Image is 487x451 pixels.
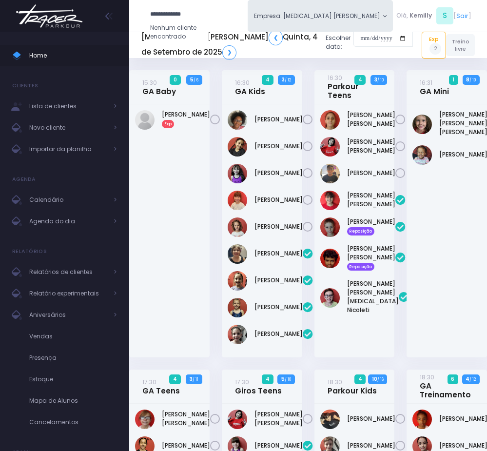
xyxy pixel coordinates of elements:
a: [PERSON_NAME] [254,169,303,177]
span: Novo cliente [29,121,107,134]
a: ❯ [222,45,236,60]
div: Escolher data: [141,27,413,62]
span: Lista de clientes [29,100,107,113]
a: [PERSON_NAME] [254,196,303,204]
a: Sair [456,11,468,20]
a: 16:30GA Kids [235,78,265,96]
span: Home [29,49,117,62]
span: Aniversários [29,309,107,321]
a: [PERSON_NAME] [347,414,395,423]
a: [PERSON_NAME] [254,303,303,312]
span: Cancelamentos [29,416,117,429]
a: 17:30GA Teens [142,377,180,395]
span: 4 [354,75,366,85]
img: AMANDA OLINDA SILVESTRE DE PAIVA [135,410,155,429]
span: 4 [169,374,180,384]
a: 16:30Parkour Teens [328,73,379,100]
a: [PERSON_NAME]Exp [162,110,210,128]
small: / 11 [193,376,198,382]
strong: 8 [466,76,469,83]
h4: Clientes [12,76,38,96]
span: Olá, [396,11,408,20]
span: Calendário [29,194,107,206]
a: [PERSON_NAME] [PERSON_NAME] [254,410,303,428]
span: Mapa de Alunos [29,394,117,407]
img: Bernardo campos sallum [320,410,340,429]
a: [PERSON_NAME] [347,441,395,450]
span: 0 [170,75,180,85]
span: 2 [429,43,441,55]
a: 15:30GA Baby [142,78,176,96]
strong: 4 [466,375,469,383]
span: Reposição [347,263,375,271]
strong: 10 [372,375,377,383]
h4: Agenda [12,170,36,189]
small: 18:30 [420,373,434,381]
img: Giulia Coelho Mariano [228,110,247,130]
img: Lorena mie sato ayres [320,137,340,157]
a: [PERSON_NAME] [347,169,395,177]
span: Estoque [29,373,117,386]
a: 18:30Parkour Kids [328,377,377,395]
a: [PERSON_NAME] [254,330,303,338]
img: Livia Baião Gomes [228,137,247,157]
img: João Vitor Fontan Nicoleti [320,288,340,308]
a: [PERSON_NAME] [254,222,303,231]
img: João Pedro Oliveira de Meneses [320,249,340,268]
a: 17:30Giros Teens [235,377,282,395]
span: 1 [449,75,458,85]
img: Manuela Figueiredo [135,110,155,130]
small: / 12 [285,77,291,83]
span: Agenda do dia [29,215,107,228]
span: Importar da planilha [29,143,107,156]
img: Malu Souza de Carvalho [412,145,432,165]
small: / 10 [469,77,476,83]
img: Gustavo Neves Abi Jaudi [320,217,340,237]
a: [PERSON_NAME] [PERSON_NAME][MEDICAL_DATA] Nicoleti [347,279,399,314]
span: Relatórios de clientes [29,266,107,278]
span: 4 [262,374,273,384]
img: Mariana Garzuzi Palma [228,325,247,344]
a: [PERSON_NAME] [162,441,210,450]
a: [PERSON_NAME] Reposição [347,217,395,235]
small: 16:30 [328,74,342,82]
div: Nenhum cliente encontrado [150,23,209,41]
img: Maria Helena Coelho Mariano [412,115,432,134]
img: Lorena Alexsandra Souza [228,164,247,183]
span: Relatório experimentais [29,287,107,300]
strong: 3 [282,76,285,83]
span: 4 [262,75,273,85]
small: 16:30 [235,78,250,87]
img: Anna Júlia Roque Silva [320,110,340,130]
span: 4 [354,374,366,384]
img: Heloisa Frederico Mota [228,244,247,264]
strong: 3 [374,76,377,83]
a: [PERSON_NAME] [PERSON_NAME] [347,191,395,209]
a: 18:30GA Treinamento [420,373,471,399]
span: Exp [162,120,174,128]
small: 15:30 [142,78,157,87]
span: 6 [448,374,458,384]
a: [PERSON_NAME] [PERSON_NAME] [347,111,395,128]
span: Reposição [347,227,375,235]
strong: 5 [190,76,194,83]
img: Manuela Andrade Bertolla [228,298,247,317]
small: / 6 [194,77,198,83]
span: Vendas [29,330,117,343]
small: 17:30 [235,378,249,386]
div: [ ] [393,6,475,26]
a: [PERSON_NAME] [254,441,303,450]
strong: 3 [190,375,193,383]
a: Treino livre [446,34,475,56]
img: Nina Diniz Scatena Alves [228,217,247,237]
small: / 12 [469,376,476,382]
img: Lucas figueiredo guedes [320,164,340,183]
h5: [MEDICAL_DATA] [PERSON_NAME] Quinta, 4 de Setembro de 2025 [141,30,318,59]
a: [PERSON_NAME] [254,249,303,258]
img: Lorena mie sato ayres [228,410,247,429]
a: [PERSON_NAME] [254,142,303,151]
small: / 16 [377,376,384,382]
a: ❮ [269,30,283,45]
img: Anna Helena Roque Silva [320,191,340,210]
img: Mariana Namie Takatsuki Momesso [228,191,247,210]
